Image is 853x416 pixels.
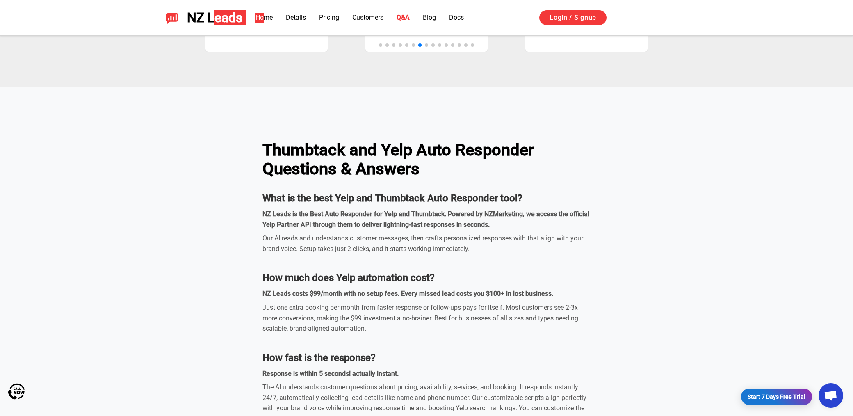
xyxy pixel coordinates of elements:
[255,14,273,21] a: Home
[449,14,464,21] a: Docs
[262,302,591,334] div: Just one extra booking per month from faster response or follow-ups pays for itself. Most custome...
[262,370,399,377] strong: Response is within 5 seconds! actually instant.
[262,210,589,229] strong: NZ Leads is the Best Auto Responder for Yelp and Thumbtack. Powered by NZMarketing, we access the...
[741,389,812,405] a: Start 7 Days Free Trial
[262,191,591,206] dt: What is the best Yelp and Thumbtack Auto Responder tool?
[262,233,591,254] div: Our AI reads and understands customer messages, then crafts personalized responses with that alig...
[319,14,339,21] a: Pricing
[262,350,591,365] dt: How fast is the response?
[166,11,179,24] img: NZ Leads logo
[8,383,25,400] img: Call Now
[352,14,383,21] a: Customers
[286,14,306,21] a: Details
[397,14,410,21] a: Q&A
[615,9,698,27] iframe: Sign in with Google Button
[262,270,591,285] dt: How much does Yelp automation cost?
[262,290,553,297] strong: NZ Leads costs $99/month with no setup fees. Every missed lead costs you $100+ in lost business.
[819,383,843,408] div: Open chat
[423,14,436,21] a: Blog
[262,141,591,178] h2: Thumbtack and Yelp Auto Responder Questions & Answers
[539,10,607,25] a: Login / Signup
[187,10,242,25] span: NZ Leads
